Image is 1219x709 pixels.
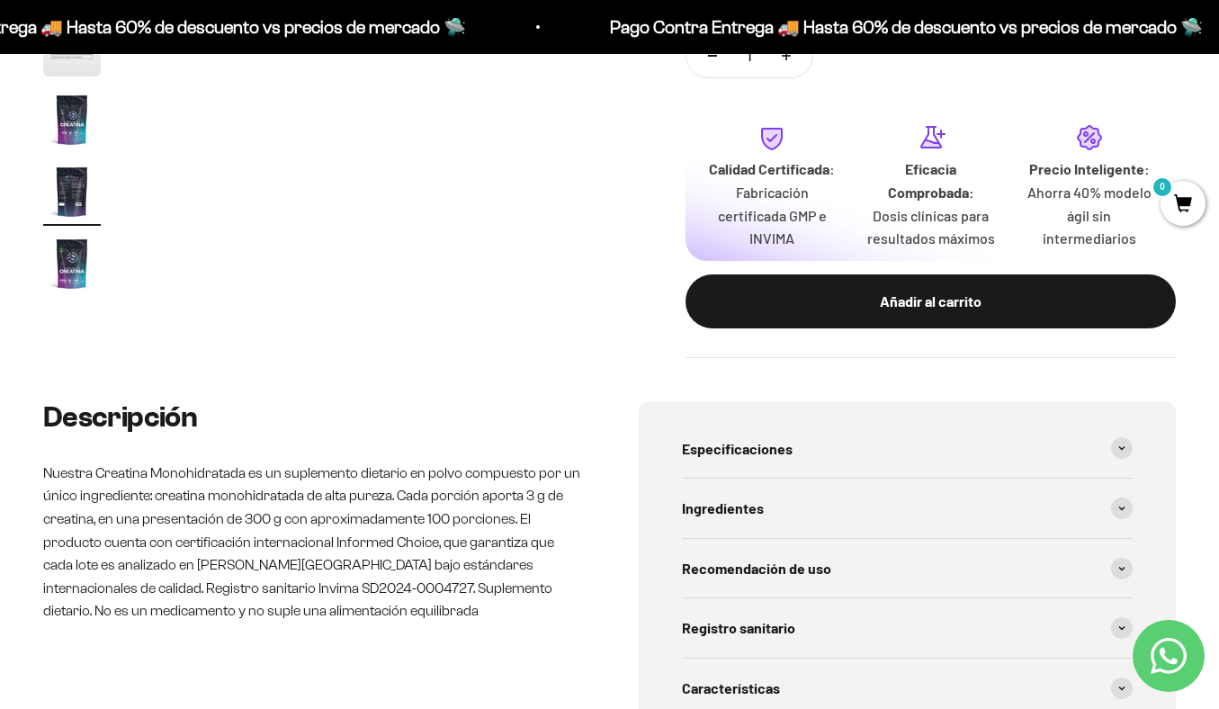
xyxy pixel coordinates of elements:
[1029,160,1150,177] strong: Precio Inteligente:
[22,175,372,206] div: Un mensaje de garantía de satisfacción visible.
[43,91,101,148] img: Creatina Monohidrato
[1152,176,1173,198] mark: 0
[888,160,974,201] strong: Eficacia Comprobada:
[292,268,372,299] button: Enviar
[682,437,793,461] span: Especificaciones
[43,163,101,220] img: Creatina Monohidrato
[1025,181,1154,250] p: Ahorra 40% modelo ágil sin intermediarios
[43,235,101,298] button: Ir al artículo 9
[595,13,1188,41] p: Pago Contra Entrega 🚚 Hasta 60% de descuento vs precios de mercado 🛸
[682,616,795,640] span: Registro sanitario
[682,479,1134,538] summary: Ingredientes
[294,268,371,299] span: Enviar
[43,91,101,154] button: Ir al artículo 7
[22,85,372,134] div: Un aval de expertos o estudios clínicos en la página.
[760,34,812,77] button: Aumentar cantidad
[722,290,1140,313] div: Añadir al carrito
[43,163,101,226] button: Ir al artículo 8
[686,274,1176,328] button: Añadir al carrito
[686,34,739,77] button: Reducir cantidad
[22,29,372,70] p: ¿Qué te daría la seguridad final para añadir este producto a tu carrito?
[43,462,581,623] p: Nuestra Creatina Monohidratada es un suplemento dietario en polvo compuesto por un único ingredie...
[682,557,831,580] span: Recomendación de uso
[1161,195,1206,215] a: 0
[22,139,372,170] div: Más detalles sobre la fecha exacta de entrega.
[709,160,835,177] strong: Calidad Certificada:
[865,204,995,250] p: Dosis clínicas para resultados máximos
[43,401,581,433] h2: Descripción
[22,211,372,259] div: La confirmación de la pureza de los ingredientes.
[682,497,764,520] span: Ingredientes
[707,181,837,250] p: Fabricación certificada GMP e INVIMA
[682,539,1134,598] summary: Recomendación de uso
[682,419,1134,479] summary: Especificaciones
[43,235,101,292] img: Creatina Monohidrato
[682,598,1134,658] summary: Registro sanitario
[682,677,780,700] span: Características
